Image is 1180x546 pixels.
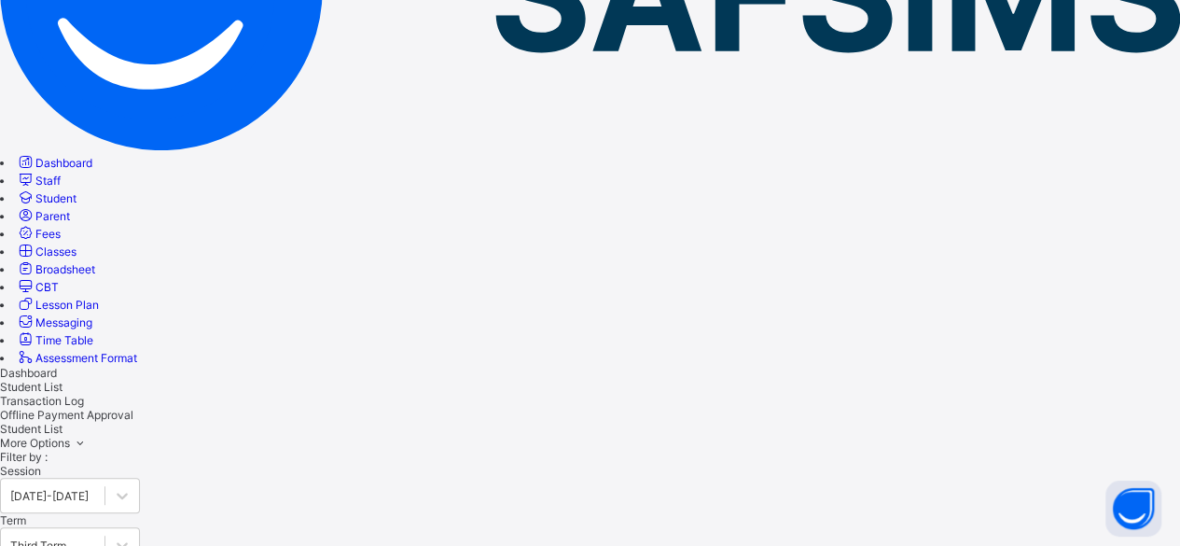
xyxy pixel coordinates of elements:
span: Staff [35,174,61,188]
a: Messaging [16,315,92,329]
a: Dashboard [16,156,92,170]
a: Student [16,191,76,205]
span: Messaging [35,315,92,329]
a: Broadsheet [16,262,95,276]
span: CBT [35,280,59,294]
span: Broadsheet [35,262,95,276]
span: Student [35,191,76,205]
a: Fees [16,227,61,241]
a: Assessment Format [16,351,137,365]
button: Open asap [1105,481,1161,537]
a: Lesson Plan [16,298,99,312]
a: Classes [16,245,76,259]
span: Parent [35,209,70,223]
span: Lesson Plan [35,298,99,312]
div: [DATE]-[DATE] [10,488,89,502]
span: Fees [35,227,61,241]
span: Classes [35,245,76,259]
span: Dashboard [35,156,92,170]
a: Parent [16,209,70,223]
a: Time Table [16,333,93,347]
a: Staff [16,174,61,188]
a: CBT [16,280,59,294]
span: Time Table [35,333,93,347]
span: Assessment Format [35,351,137,365]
